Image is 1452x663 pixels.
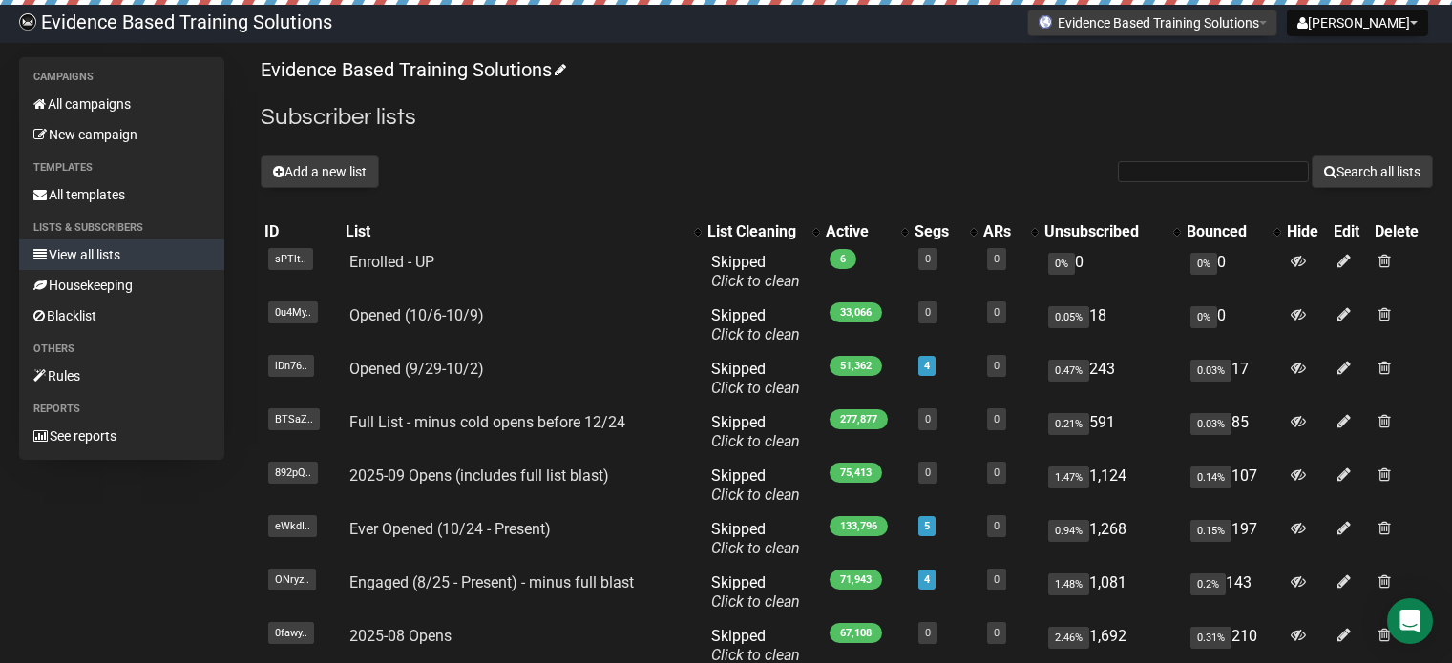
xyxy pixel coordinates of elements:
[19,338,224,361] li: Others
[1183,352,1283,405] td: 17
[1371,218,1433,245] th: Delete: No sort applied, sorting is disabled
[1048,413,1089,435] span: 0.21%
[830,409,888,429] span: 277,877
[1048,573,1089,595] span: 1.48%
[924,520,930,532] a: 5
[268,515,317,537] span: eWkdI..
[268,355,314,377] span: iDn76..
[1041,245,1183,299] td: 0
[1183,512,1283,566] td: 197
[1190,253,1217,275] span: 0%
[711,432,800,450] a: Click to clean
[268,569,316,590] span: ONryz..
[994,627,1000,639] a: 0
[1048,466,1089,488] span: 1.47%
[925,306,931,319] a: 0
[261,100,1433,135] h2: Subscriber lists
[830,356,882,376] span: 51,362
[268,248,313,270] span: sPTlt..
[349,413,625,431] a: Full List - minus cold opens before 12/24
[1190,360,1231,382] span: 0.03%
[349,306,484,324] a: Opened (10/6-10/9)
[1312,155,1433,188] button: Search all lists
[830,570,882,590] span: 71,943
[711,486,800,504] a: Click to clean
[1334,222,1366,241] div: Edit
[19,89,224,119] a: All campaigns
[19,13,36,31] img: 6a635aadd5b086599a41eda90e0773ac
[1190,573,1226,595] span: 0.2%
[19,361,224,391] a: Rules
[924,360,930,372] a: 4
[268,408,320,430] span: BTSaZ..
[1287,222,1327,241] div: Hide
[349,253,434,271] a: Enrolled - UP
[707,222,803,241] div: List Cleaning
[1190,306,1217,328] span: 0%
[994,360,1000,372] a: 0
[822,218,911,245] th: Active: No sort applied, activate to apply an ascending sort
[994,306,1000,319] a: 0
[1183,566,1283,619] td: 143
[925,466,931,479] a: 0
[1375,222,1429,241] div: Delete
[349,573,634,591] a: Engaged (8/25 - Present) - minus full blast
[1041,566,1183,619] td: 1,081
[1048,520,1089,542] span: 0.94%
[349,360,484,378] a: Opened (9/29-10/2)
[19,398,224,421] li: Reports
[826,222,892,241] div: Active
[994,413,1000,425] a: 0
[994,520,1000,532] a: 0
[711,539,800,557] a: Click to clean
[830,623,882,643] span: 67,108
[915,222,960,241] div: Segs
[711,573,800,611] span: Skipped
[1190,520,1231,542] span: 0.15%
[711,325,800,343] a: Click to clean
[1183,299,1283,352] td: 0
[711,253,800,290] span: Skipped
[1048,627,1089,649] span: 2.46%
[711,520,800,557] span: Skipped
[19,66,224,89] li: Campaigns
[19,119,224,150] a: New campaign
[268,622,314,644] span: 0fawy..
[830,516,888,536] span: 133,796
[925,627,931,639] a: 0
[830,249,856,269] span: 6
[711,360,800,397] span: Skipped
[911,218,979,245] th: Segs: No sort applied, activate to apply an ascending sort
[1190,466,1231,488] span: 0.14%
[1183,405,1283,459] td: 85
[19,270,224,300] a: Housekeeping
[711,379,800,397] a: Click to clean
[19,156,224,179] li: Templates
[19,421,224,451] a: See reports
[268,462,318,484] span: 892pQ..
[1183,459,1283,512] td: 107
[1190,413,1231,435] span: 0.03%
[925,253,931,265] a: 0
[1387,598,1433,644] div: Open Intercom Messenger
[1183,245,1283,299] td: 0
[1048,360,1089,382] span: 0.47%
[346,222,684,241] div: List
[1041,405,1183,459] td: 591
[342,218,704,245] th: List: No sort applied, activate to apply an ascending sort
[1283,218,1331,245] th: Hide: No sort applied, sorting is disabled
[924,573,930,586] a: 4
[979,218,1041,245] th: ARs: No sort applied, activate to apply an ascending sort
[1183,218,1283,245] th: Bounced: No sort applied, activate to apply an ascending sort
[711,272,800,290] a: Click to clean
[1038,14,1053,30] img: favicons
[19,300,224,331] a: Blacklist
[711,306,800,343] span: Skipped
[1190,627,1231,649] span: 0.31%
[1041,352,1183,405] td: 243
[925,413,931,425] a: 0
[1041,218,1183,245] th: Unsubscribed: No sort applied, activate to apply an ascending sort
[268,301,318,323] span: 0u4My..
[711,466,800,504] span: Skipped
[711,413,800,450] span: Skipped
